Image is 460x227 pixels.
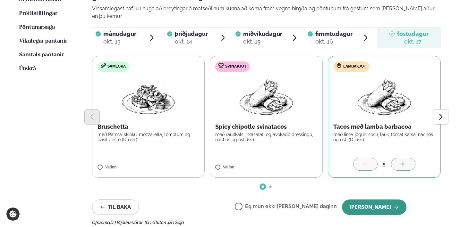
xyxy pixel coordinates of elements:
[315,38,353,45] div: okt. 16
[19,25,55,30] span: Pöntunarsaga
[109,220,145,225] span: (D ) Mjólkurvörur ,
[269,185,272,188] span: Go to slide 2
[6,207,20,221] a: Cookie settings
[103,38,136,45] div: okt. 13
[336,63,342,68] img: Lamb.svg
[225,64,246,69] span: Svínakjöt
[218,63,224,68] img: pork.svg
[238,77,294,118] img: Wraps.png
[175,38,208,45] div: okt. 14
[98,132,200,142] p: með Parma-skinku, mozzarella, tómötum og basil pestó (D ) (G )
[175,30,208,37] span: þriðjudagur
[356,77,413,118] img: Wraps.png
[92,199,139,215] button: Til baka
[92,220,441,225] div: Ofnæmi:
[92,5,441,20] p: Vinsamlegast hafðu í huga að breytingar á matseðlinum kunna að koma fram vegna birgða og pöntunum...
[19,65,36,73] a: Útskrá
[103,30,136,37] span: mánudagur
[19,51,64,59] a: Samtals pantanir
[19,52,64,58] span: Samtals pantanir
[261,185,264,188] span: Go to slide 1
[343,64,366,69] span: Lambakjöt
[84,109,100,125] button: Previous slide
[397,30,429,37] span: föstudagur
[215,132,317,142] p: með rauðkáls- hrásalati og avókadó dressingu, nachos og osti (G )
[215,123,317,131] p: Spicy chipotle svínatacos
[333,123,435,131] p: Tacos með lamba barbacoa
[98,123,200,131] p: Bruschetta
[19,11,57,16] span: Prófílstillingar
[19,66,36,71] span: Útskrá
[19,24,55,31] a: Pöntunarsaga
[107,64,126,69] span: Samloka
[101,63,106,68] img: sandwich-new-16px.svg
[120,77,177,118] img: Bruschetta.png
[243,38,282,45] div: okt. 15
[397,38,429,45] div: okt. 17
[19,10,57,18] a: Prófílstillingar
[168,220,184,225] span: (S ) Soja
[19,38,67,44] span: Vikulegar pantanir
[243,30,282,37] span: miðvikudagur
[333,132,435,142] p: með lime-jógúrt sósu, lauk, tómat salsa, nachos og osti (D ) (G )
[315,30,353,37] span: fimmtudagur
[145,220,168,225] span: (G ) Glúten ,
[378,160,391,168] div: 5
[342,199,406,215] button: [PERSON_NAME]
[19,37,67,45] a: Vikulegar pantanir
[433,109,448,125] button: Next slide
